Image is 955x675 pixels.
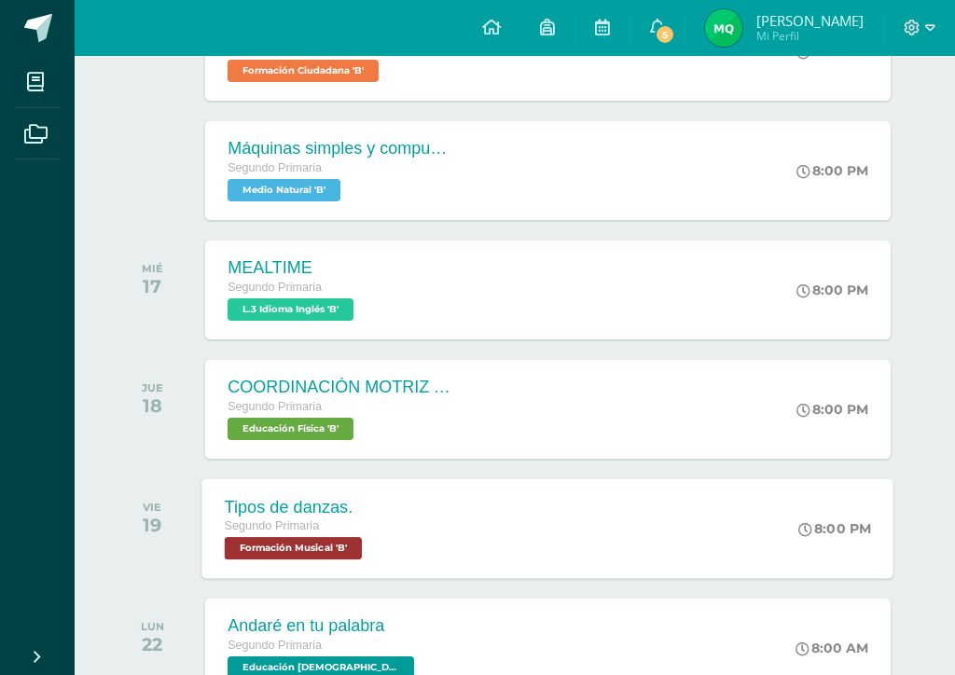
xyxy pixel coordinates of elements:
div: 18 [142,394,163,417]
span: Mi Perfil [756,28,864,44]
div: VIE [143,501,161,514]
div: Tipos de danzas. [225,497,367,517]
span: [PERSON_NAME] [756,11,864,30]
span: L.3 Idioma Inglés 'B' [228,298,353,321]
div: 8:00 AM [796,640,868,656]
div: MEALTIME [228,258,358,278]
div: JUE [142,381,163,394]
div: 8:00 PM [798,520,871,537]
div: Andaré en tu palabra [228,616,419,636]
div: LUN [141,620,164,633]
span: Segundo Primaria [225,519,320,532]
span: 5 [655,24,675,45]
span: Segundo Primaria [228,639,322,652]
div: 8:00 PM [796,401,868,418]
span: Medio Natural 'B' [228,179,340,201]
span: Segundo Primaria [228,400,322,413]
span: Formación Ciudadana 'B' [228,60,379,82]
span: Segundo Primaria [228,161,322,174]
div: 8:00 PM [796,282,868,298]
div: Máquinas simples y compuestas [228,139,451,158]
img: bea0ed1187e3aad6f366e2aa595251b1.png [705,9,742,47]
div: 17 [142,275,163,297]
div: COORDINACIÓN MOTRIZ Y JUEGOS CON RITMO Y SALTO [228,378,451,397]
div: 19 [143,514,161,536]
div: 8:00 PM [796,162,868,179]
div: MIÉ [142,262,163,275]
span: Educación Física 'B' [228,418,353,440]
span: Formación Musical 'B' [225,537,362,559]
div: 22 [141,633,164,655]
span: Segundo Primaria [228,281,322,294]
